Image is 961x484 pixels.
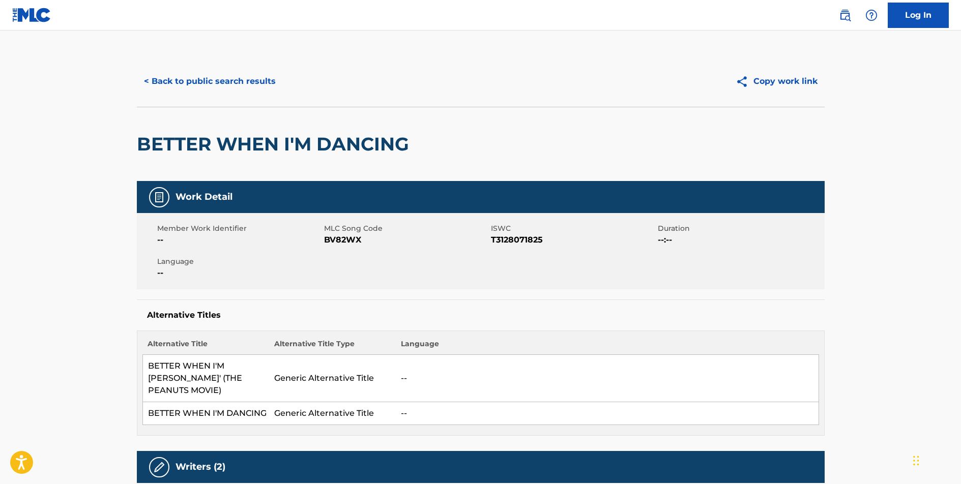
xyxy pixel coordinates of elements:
img: Work Detail [153,191,165,203]
td: -- [396,402,819,425]
img: Writers [153,461,165,473]
span: BV82WX [324,234,488,246]
h5: Alternative Titles [147,310,814,320]
span: MLC Song Code [324,223,488,234]
div: Drag [913,445,919,476]
h5: Writers (2) [176,461,225,473]
span: Member Work Identifier [157,223,322,234]
a: Log In [888,3,949,28]
td: BETTER WHEN I'M [PERSON_NAME]' (THE PEANUTS MOVIE) [142,355,269,402]
td: Generic Alternative Title [269,355,396,402]
span: -- [157,267,322,279]
a: Public Search [835,5,855,25]
div: Help [861,5,882,25]
iframe: Chat Widget [910,435,961,484]
button: < Back to public search results [137,69,283,94]
button: Copy work link [729,69,825,94]
img: search [839,9,851,21]
img: Copy work link [736,75,753,88]
img: MLC Logo [12,8,51,22]
h2: BETTER WHEN I'M DANCING [137,133,414,156]
img: help [865,9,878,21]
h5: Work Detail [176,191,232,203]
span: Duration [658,223,822,234]
th: Language [396,339,819,355]
td: BETTER WHEN I'M DANCING [142,402,269,425]
td: -- [396,355,819,402]
td: Generic Alternative Title [269,402,396,425]
th: Alternative Title Type [269,339,396,355]
span: --:-- [658,234,822,246]
th: Alternative Title [142,339,269,355]
span: T3128071825 [491,234,655,246]
span: -- [157,234,322,246]
span: ISWC [491,223,655,234]
span: Language [157,256,322,267]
